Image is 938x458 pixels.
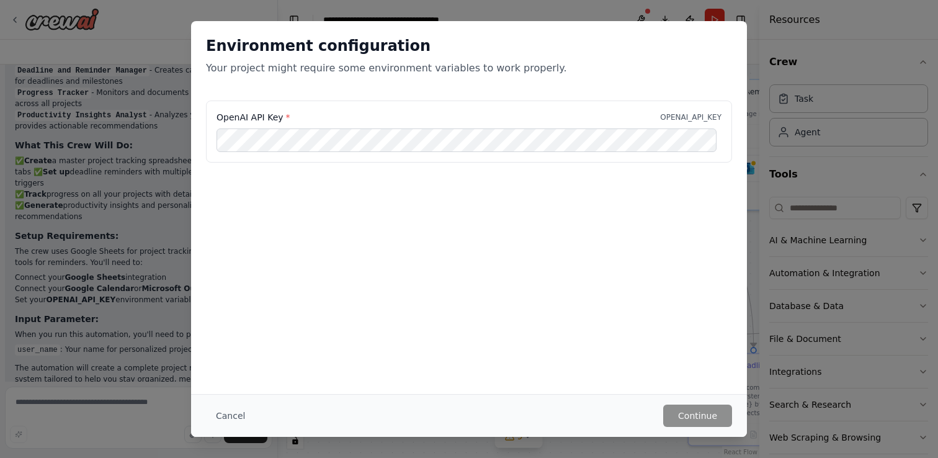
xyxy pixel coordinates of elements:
[206,36,732,56] h2: Environment configuration
[660,112,721,122] p: OPENAI_API_KEY
[217,111,290,123] label: OpenAI API Key
[663,405,732,427] button: Continue
[206,405,255,427] button: Cancel
[206,61,732,76] p: Your project might require some environment variables to work properly.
